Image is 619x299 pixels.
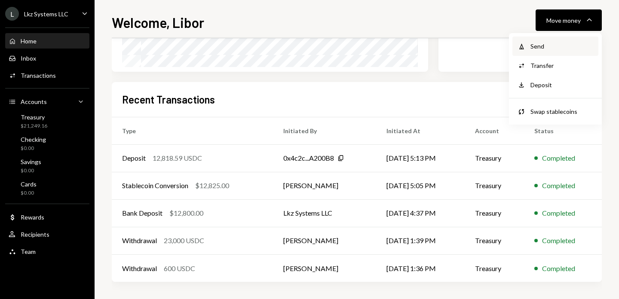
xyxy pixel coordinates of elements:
[542,208,575,218] div: Completed
[21,248,36,255] div: Team
[122,208,162,218] div: Bank Deposit
[376,254,465,282] td: [DATE] 1:36 PM
[21,136,46,143] div: Checking
[122,263,157,274] div: Withdrawal
[21,98,47,105] div: Accounts
[5,209,89,225] a: Rewards
[542,153,575,163] div: Completed
[5,33,89,49] a: Home
[5,226,89,242] a: Recipients
[5,178,89,198] a: Cards$0.00
[465,254,524,282] td: Treasury
[112,117,273,144] th: Type
[524,117,602,144] th: Status
[465,172,524,199] td: Treasury
[536,9,602,31] button: Move money
[21,167,41,174] div: $0.00
[530,42,593,51] div: Send
[21,72,56,79] div: Transactions
[530,61,593,70] div: Transfer
[5,7,19,21] div: L
[376,199,465,227] td: [DATE] 4:37 PM
[542,263,575,274] div: Completed
[24,10,68,18] div: Lkz Systems LLC
[376,117,465,144] th: Initiated At
[273,199,376,227] td: Lkz Systems LLC
[153,153,202,163] div: 12,818.59 USDC
[5,111,89,131] a: Treasury$21,249.16
[530,107,593,116] div: Swap stablecoins
[465,199,524,227] td: Treasury
[169,208,203,218] div: $12,800.00
[122,180,188,191] div: Stablecoin Conversion
[21,145,46,152] div: $0.00
[195,180,229,191] div: $12,825.00
[465,117,524,144] th: Account
[273,227,376,254] td: [PERSON_NAME]
[273,172,376,199] td: [PERSON_NAME]
[21,158,41,165] div: Savings
[21,122,47,130] div: $21,249.16
[164,235,204,246] div: 23,000 USDC
[283,153,334,163] div: 0x4c2c...A200B8
[21,231,49,238] div: Recipients
[21,180,37,188] div: Cards
[376,144,465,172] td: [DATE] 5:13 PM
[5,94,89,109] a: Accounts
[5,67,89,83] a: Transactions
[465,144,524,172] td: Treasury
[5,50,89,66] a: Inbox
[273,117,376,144] th: Initiated By
[376,227,465,254] td: [DATE] 1:39 PM
[112,14,204,31] h1: Welcome, Libor
[530,80,593,89] div: Deposit
[542,180,575,191] div: Completed
[122,235,157,246] div: Withdrawal
[5,133,89,154] a: Checking$0.00
[546,16,581,25] div: Move money
[21,113,47,121] div: Treasury
[465,227,524,254] td: Treasury
[21,55,36,62] div: Inbox
[376,172,465,199] td: [DATE] 5:05 PM
[5,156,89,176] a: Savings$0.00
[21,37,37,45] div: Home
[21,189,37,197] div: $0.00
[122,92,215,107] h2: Recent Transactions
[164,263,195,274] div: 600 USDC
[273,254,376,282] td: [PERSON_NAME]
[122,153,146,163] div: Deposit
[5,244,89,259] a: Team
[21,214,44,221] div: Rewards
[542,235,575,246] div: Completed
